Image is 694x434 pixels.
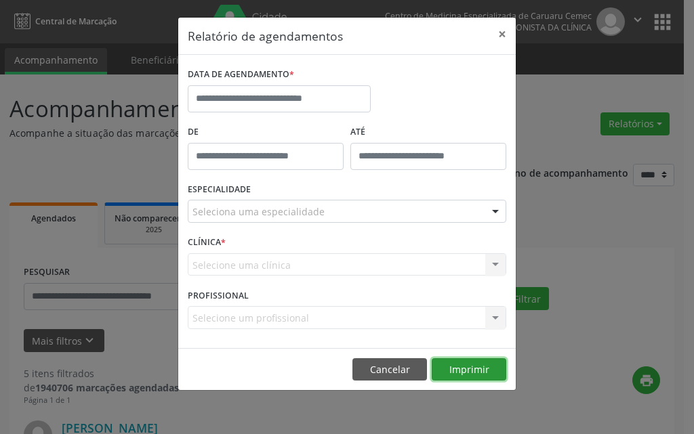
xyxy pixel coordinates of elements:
button: Imprimir [432,358,506,381]
label: DATA DE AGENDAMENTO [188,64,294,85]
h5: Relatório de agendamentos [188,27,343,45]
label: PROFISSIONAL [188,285,249,306]
span: Seleciona uma especialidade [192,204,325,219]
button: Cancelar [352,358,427,381]
button: Close [489,18,516,51]
label: De [188,122,344,143]
label: CLÍNICA [188,232,226,253]
label: ATÉ [350,122,506,143]
label: ESPECIALIDADE [188,179,251,200]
